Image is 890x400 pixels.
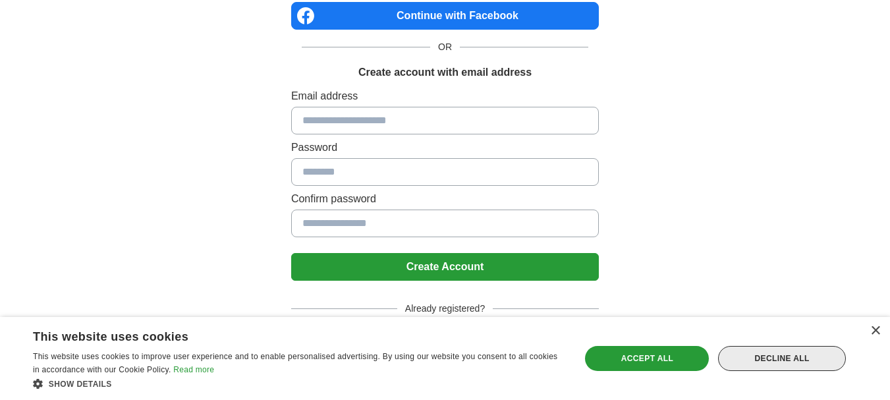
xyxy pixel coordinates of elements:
[397,302,493,316] span: Already registered?
[585,346,709,371] div: Accept all
[430,40,460,54] span: OR
[870,326,880,336] div: Close
[33,325,532,345] div: This website uses cookies
[49,380,112,389] span: Show details
[33,352,557,374] span: This website uses cookies to improve user experience and to enable personalised advertising. By u...
[173,365,214,374] a: Read more, opens a new window
[291,140,599,156] label: Password
[358,65,532,80] h1: Create account with email address
[291,253,599,281] button: Create Account
[291,191,599,207] label: Confirm password
[33,377,565,390] div: Show details
[291,88,599,104] label: Email address
[718,346,846,371] div: Decline all
[291,2,599,30] a: Continue with Facebook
